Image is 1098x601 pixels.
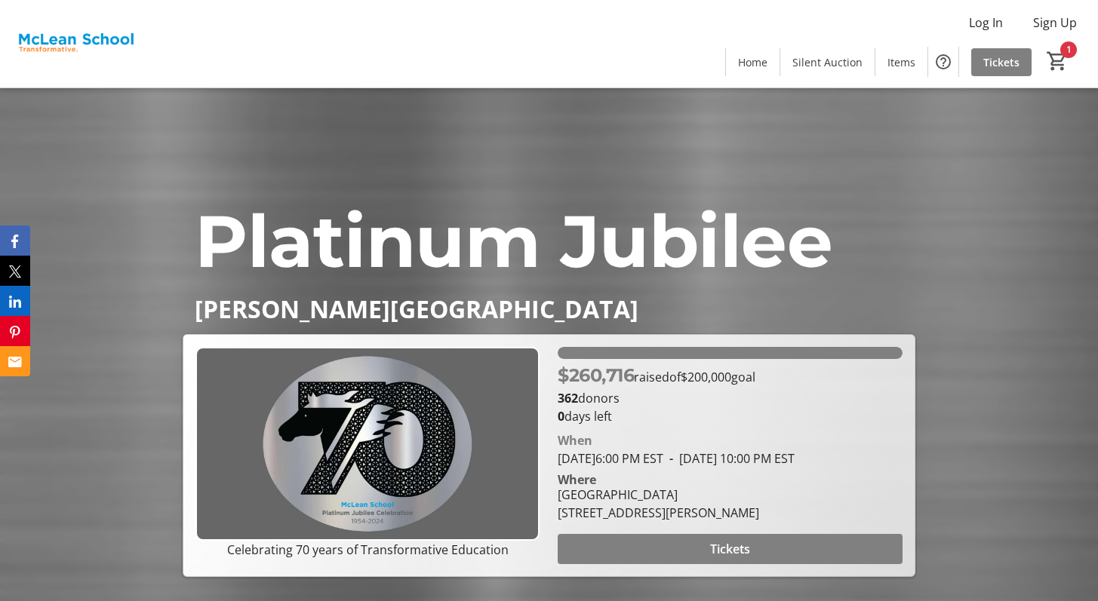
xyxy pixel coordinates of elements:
[726,48,780,76] a: Home
[195,296,903,322] p: [PERSON_NAME][GEOGRAPHIC_DATA]
[663,450,795,467] span: [DATE] 10:00 PM EST
[780,48,875,76] a: Silent Auction
[1033,14,1077,32] span: Sign Up
[792,54,863,70] span: Silent Auction
[558,474,596,486] div: Where
[558,431,592,449] div: When
[558,504,759,522] div: [STREET_ADDRESS][PERSON_NAME]
[9,6,143,81] img: McLean School's Logo
[558,450,663,467] span: [DATE] 6:00 PM EST
[195,197,832,285] span: Platinum Jubilee
[971,48,1032,76] a: Tickets
[875,48,927,76] a: Items
[558,534,902,564] button: Tickets
[558,364,634,386] span: $260,716
[195,347,540,541] img: Campaign CTA Media Photo
[738,54,767,70] span: Home
[558,390,578,406] b: 362
[969,14,1003,32] span: Log In
[663,450,679,467] span: -
[957,11,1015,35] button: Log In
[1044,48,1071,75] button: Cart
[558,389,902,407] p: donors
[558,362,755,389] p: raised of goal
[1021,11,1089,35] button: Sign Up
[928,47,958,77] button: Help
[558,347,902,359] div: 100% of fundraising goal reached
[558,408,564,425] span: 0
[983,54,1020,70] span: Tickets
[710,540,750,558] span: Tickets
[558,486,759,504] div: [GEOGRAPHIC_DATA]
[681,369,731,385] span: $200,000
[195,541,540,559] p: Celebrating 70 years of Transformative Education
[558,407,902,425] p: days left
[887,54,915,70] span: Items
